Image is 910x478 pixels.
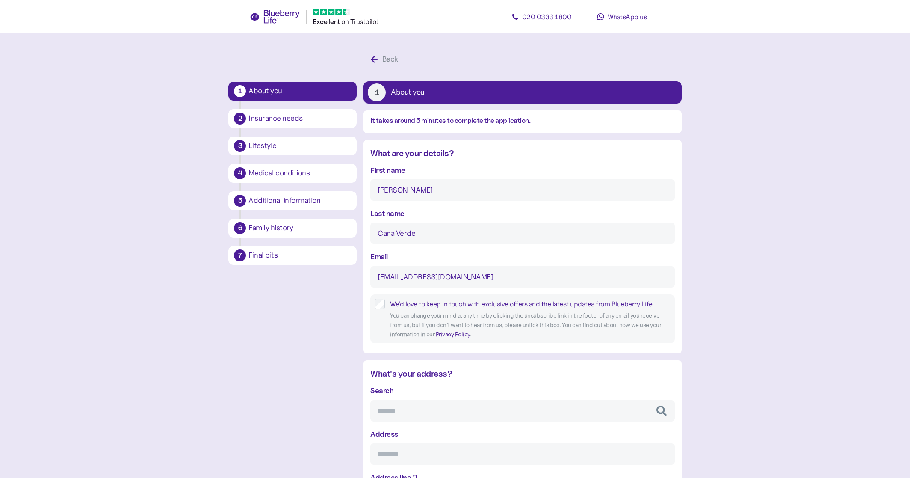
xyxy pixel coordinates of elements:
[391,89,425,96] div: About you
[390,299,670,309] div: We'd love to keep in touch with exclusive offers and the latest updates from Blueberry Life.
[363,81,681,104] button: 1About you
[248,252,351,259] div: Final bits
[234,249,246,261] div: 7
[503,8,580,25] a: 020 0333 1800
[234,195,246,207] div: 5
[370,116,674,126] div: It takes around 5 minutes to complete the application.
[228,246,357,265] button: 7Final bits
[228,137,357,155] button: 3Lifestyle
[248,197,351,205] div: Additional information
[341,17,378,26] span: on Trustpilot
[248,142,351,150] div: Lifestyle
[382,53,398,65] div: Back
[234,113,246,125] div: 2
[248,115,351,122] div: Insurance needs
[370,251,388,262] label: Email
[228,82,357,101] button: 1About you
[228,219,357,238] button: 6Family history
[370,367,674,380] div: What's your address?
[248,224,351,232] div: Family history
[370,208,405,219] label: Last name
[370,164,405,176] label: First name
[228,109,357,128] button: 2Insurance needs
[608,12,647,21] span: WhatsApp us
[370,385,393,396] label: Search
[370,147,674,160] div: What are your details?
[248,169,351,177] div: Medical conditions
[522,12,572,21] span: 020 0333 1800
[313,18,341,26] span: Excellent ️
[583,8,660,25] a: WhatsApp us
[228,191,357,210] button: 5Additional information
[234,140,246,152] div: 3
[390,311,670,339] div: You can change your mind at any time by clicking the unsubscribe link in the footer of any email ...
[248,87,351,95] div: About you
[363,50,408,68] button: Back
[368,83,386,101] div: 1
[234,85,246,97] div: 1
[228,164,357,183] button: 4Medical conditions
[370,428,398,440] label: Address
[234,222,246,234] div: 6
[234,167,246,179] div: 4
[370,266,674,288] input: name@example.com
[436,330,470,338] a: Privacy Policy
